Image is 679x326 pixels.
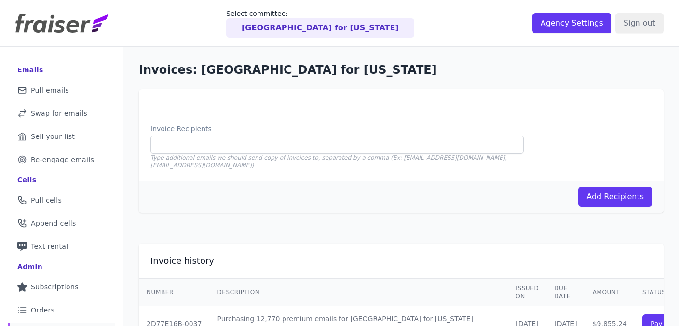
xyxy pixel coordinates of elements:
a: Select committee: [GEOGRAPHIC_DATA] for [US_STATE] [226,9,414,38]
span: Sell your list [31,132,75,141]
span: Append cells [31,218,76,228]
span: Re-engage emails [31,155,94,164]
p: Type additional emails we should send copy of invoices to, separated by a comma (Ex: [EMAIL_ADDRE... [150,154,524,169]
a: Pull cells [8,190,115,211]
a: Pull emails [8,80,115,101]
label: Invoice Recipients [150,124,524,134]
input: Sign out [615,13,664,33]
th: Description [209,279,508,306]
div: Cells [17,175,36,185]
h2: Invoice history [150,255,214,267]
th: Number [139,279,209,306]
a: Subscriptions [8,276,115,298]
input: Agency Settings [532,13,611,33]
h1: Invoices: [GEOGRAPHIC_DATA] for [US_STATE] [139,62,664,78]
a: Orders [8,299,115,321]
button: Add Recipients [578,187,652,207]
div: Admin [17,262,42,272]
span: Subscriptions [31,282,79,292]
a: Sell your list [8,126,115,147]
th: Amount [585,279,635,306]
th: Due Date [546,279,584,306]
p: [GEOGRAPHIC_DATA] for [US_STATE] [242,22,399,34]
a: Append cells [8,213,115,234]
span: Orders [31,305,54,315]
div: Emails [17,65,43,75]
span: Pull cells [31,195,62,205]
th: Issued on [508,279,546,306]
a: Text rental [8,236,115,257]
span: Text rental [31,242,68,251]
span: Swap for emails [31,109,87,118]
p: Select committee: [226,9,414,18]
img: Fraiser Logo [15,14,108,33]
span: Pull emails [31,85,69,95]
a: Swap for emails [8,103,115,124]
a: Re-engage emails [8,149,115,170]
